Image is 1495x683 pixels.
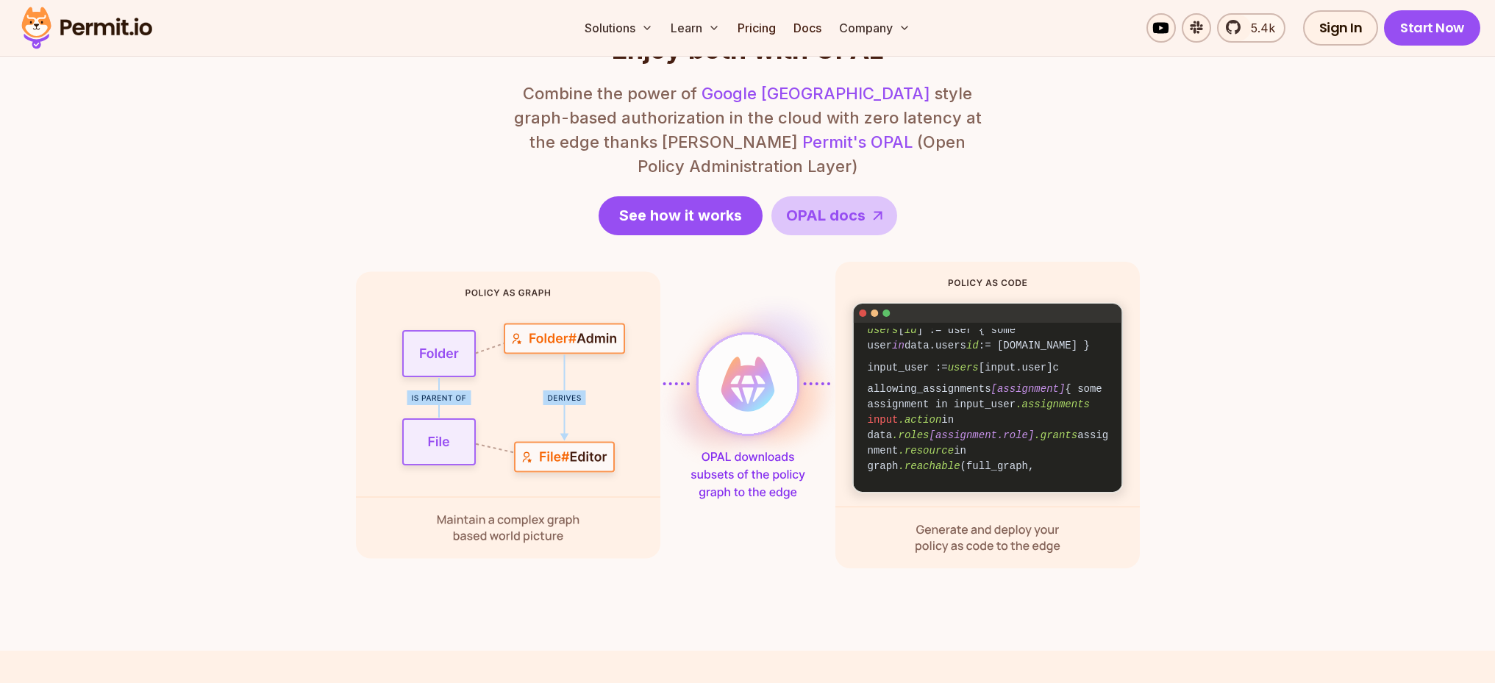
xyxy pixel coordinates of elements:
span: .grants [1034,429,1077,441]
code: [ ] := user { some user data.users := [DOMAIN_NAME] } [857,320,1119,357]
span: in [892,340,905,351]
span: .assignments [1016,398,1090,410]
span: id [966,340,979,351]
button: Learn [665,13,726,43]
span: input [868,414,899,426]
button: Solutions [579,13,659,43]
span: [assignment] [991,383,1066,395]
code: input_user := [input.user]c [857,357,1119,378]
span: 5.4k [1242,19,1275,37]
a: 5.4k [1217,13,1285,43]
a: Docs [788,13,827,43]
span: .resource [905,476,960,487]
img: Permit logo [15,3,159,53]
span: .resource [899,445,955,457]
span: .roles [892,429,929,441]
span: [assignment.role] [930,429,1035,441]
a: OPAL docs [771,196,897,235]
span: See how it works [619,205,742,226]
button: Company [833,13,916,43]
span: input [874,476,905,487]
span: users [948,362,979,373]
span: OPAL docs [786,205,866,226]
h2: Policy as a graph? Policy as code? Enjoy both with OPAL [513,5,983,64]
span: id [905,324,917,336]
a: See how it works [599,196,763,235]
a: Sign In [1303,10,1379,46]
a: Pricing [732,13,782,43]
span: .reachable [899,460,960,472]
a: Start Now [1384,10,1480,46]
a: Permit's OPAL [802,132,913,151]
span: .action [899,414,942,426]
p: Combine the power of style graph-based authorization in the cloud with zero latency at the edge t... [513,82,983,179]
code: allowing_assignments { some assignment in input_user in data assignment in graph (full_graph, { }) } [857,379,1119,493]
a: Google [GEOGRAPHIC_DATA] [702,84,930,103]
span: users [868,324,899,336]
